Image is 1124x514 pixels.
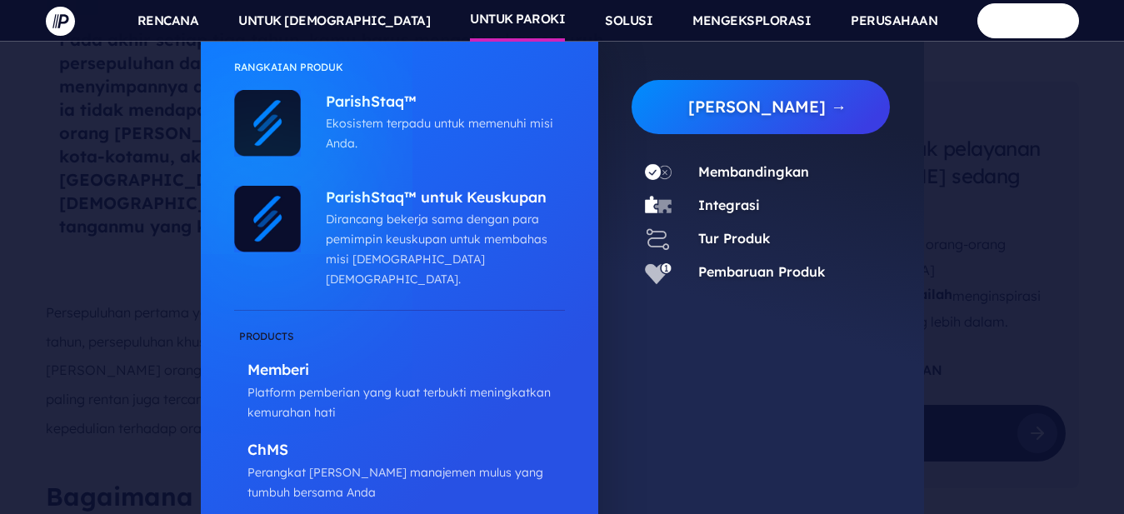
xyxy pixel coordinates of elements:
font: MEMULAI [998,12,1058,28]
font: Dirancang bekerja sama dengan para pemimpin keuskupan untuk membahas misi [DEMOGRAPHIC_DATA] [DEM... [326,212,547,287]
font: ParishStaq™ untuk Keuskupan [326,187,547,205]
font: PERUSAHAAN [851,12,937,28]
font: [PERSON_NAME] → [688,97,847,117]
font: ChMS [247,440,288,458]
font: Perangkat [PERSON_NAME] manajemen mulus yang tumbuh bersama Anda [247,465,543,500]
img: Pembaruan Produk - Ikon [645,259,672,286]
a: [PERSON_NAME] → [645,80,891,134]
img: ParishStaq™ - Ikon [234,90,301,157]
a: Pembaruan Produk - Ikon [632,259,685,286]
img: ParishStaq™ untuk Keuskupan - Ikon [234,186,301,252]
a: MEMULAI [977,3,1079,37]
font: Ekosistem terpadu untuk memenuhi misi Anda. [326,116,553,151]
a: MemberiPlatform pemberian yang kuat terbukti meningkatkan kemurahan hati [234,327,565,422]
font: RENCANA [137,12,199,28]
a: ParishStaq™Ekosistem terpadu untuk memenuhi misi Anda. [301,90,557,153]
font: MENGEKSPLORASI [692,12,811,28]
a: ParishStaq™ untuk KeuskupanDirancang bekerja sama dengan para pemimpin keuskupan untuk membahas m... [301,186,557,289]
a: Tur Produk [698,230,770,247]
font: UNTUK [DEMOGRAPHIC_DATA] [238,12,430,28]
img: Tur Produk - Ikon [645,226,672,252]
a: Integrasi [698,197,760,213]
font: SOLUSI [605,12,652,28]
font: ParishStaq™ [326,91,417,109]
a: Bandingkan - Ikon [632,159,685,186]
img: Bandingkan - Ikon [645,159,672,186]
a: Pembaruan Produk [698,263,825,280]
font: Rangkaian Produk [234,61,343,73]
img: Integrasi - Ikon [645,192,672,219]
a: Integrasi - Ikon [632,192,685,219]
font: UNTUK PAROKI [470,11,565,27]
a: Tur Produk - Ikon [632,226,685,252]
font: Platform pemberian yang kuat terbukti meningkatkan kemurahan hati [247,385,551,420]
font: Memberi [247,360,309,378]
a: ChMSPerangkat [PERSON_NAME] manajemen mulus yang tumbuh bersama Anda [234,438,565,502]
a: Membandingkan [698,163,809,180]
